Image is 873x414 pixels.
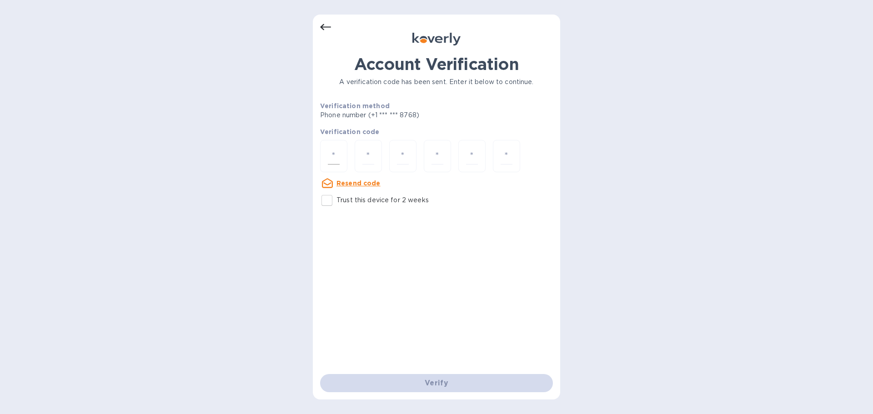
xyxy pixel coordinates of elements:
b: Verification method [320,102,390,110]
u: Resend code [336,180,381,187]
p: A verification code has been sent. Enter it below to continue. [320,77,553,87]
p: Phone number (+1 *** *** 8768) [320,110,489,120]
h1: Account Verification [320,55,553,74]
p: Trust this device for 2 weeks [336,195,429,205]
p: Verification code [320,127,553,136]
